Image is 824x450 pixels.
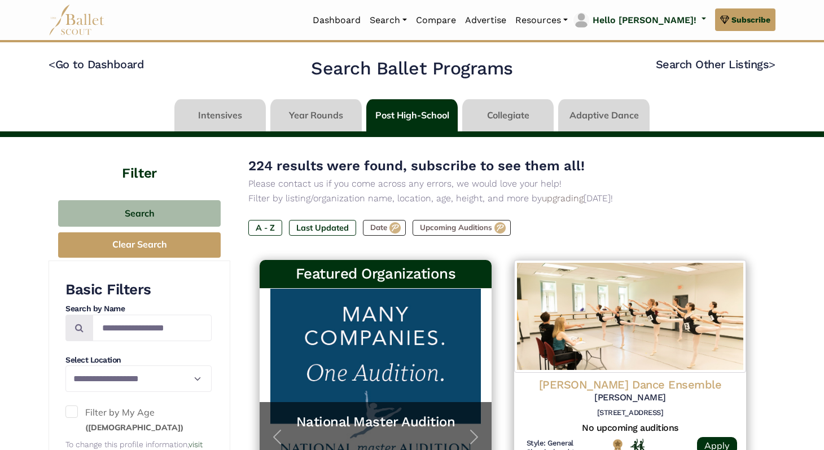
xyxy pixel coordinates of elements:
label: Last Updated [289,220,356,236]
a: Subscribe [715,8,775,31]
h2: Search Ballet Programs [311,57,512,81]
li: Adaptive Dance [556,99,652,131]
label: Filter by My Age [65,405,212,434]
a: Advertise [461,8,511,32]
span: 224 results were found, subscribe to see them all! [248,158,585,174]
p: Please contact us if you come across any errors, we would love your help! [248,177,757,191]
li: Intensives [172,99,268,131]
h4: Filter [49,137,230,183]
a: upgrading [542,193,584,204]
small: ([DEMOGRAPHIC_DATA]) [85,422,183,433]
img: profile picture [573,12,589,28]
label: Upcoming Auditions [413,220,511,236]
button: Search [58,200,221,227]
li: Collegiate [460,99,556,131]
h4: Select Location [65,355,212,366]
a: Resources [511,8,572,32]
span: Subscribe [731,14,770,26]
h3: Featured Organizations [269,264,483,284]
code: < [49,57,55,71]
p: Filter by listing/organization name, location, age, height, and more by [DATE]! [248,191,757,206]
label: Date [363,220,406,236]
h5: No upcoming auditions [523,422,737,434]
button: Clear Search [58,232,221,258]
input: Search by names... [93,315,212,341]
h5: [PERSON_NAME] [523,392,737,404]
h6: [STREET_ADDRESS] [523,408,737,418]
h4: Search by Name [65,303,212,315]
img: gem.svg [720,14,729,26]
code: > [769,57,775,71]
h3: Basic Filters [65,280,212,299]
label: A - Z [248,220,282,236]
h4: [PERSON_NAME] Dance Ensemble [523,377,737,392]
a: National Master Audition [271,413,480,431]
a: Search Other Listings> [656,58,775,71]
p: Hello [PERSON_NAME]! [593,13,696,28]
li: Post High-School [364,99,460,131]
a: Compare [411,8,461,32]
img: Logo [514,260,746,373]
a: <Go to Dashboard [49,58,144,71]
a: Search [365,8,411,32]
li: Year Rounds [268,99,364,131]
a: Dashboard [308,8,365,32]
a: profile picture Hello [PERSON_NAME]! [572,11,706,29]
